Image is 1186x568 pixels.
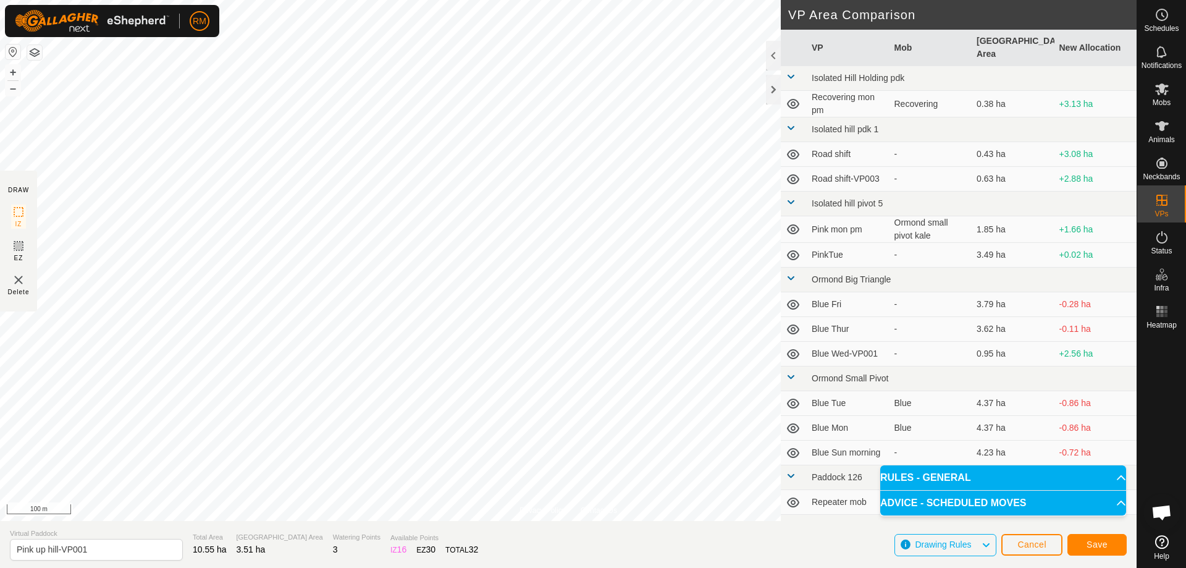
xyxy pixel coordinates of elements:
[11,273,26,287] img: VP
[972,243,1054,268] td: 3.49 ha
[333,532,381,543] span: Watering Points
[1137,530,1186,565] a: Help
[1067,534,1127,556] button: Save
[1054,243,1137,268] td: +0.02 ha
[1054,342,1137,367] td: +2.56 ha
[10,528,183,539] span: Virtual Paddock
[807,391,889,416] td: Blue Tue
[880,473,971,483] span: RULES - GENERAL
[1054,216,1137,243] td: +1.66 ha
[519,505,566,516] a: Privacy Policy
[915,540,971,549] span: Drawing Rules
[894,347,967,360] div: -
[972,292,1054,317] td: 3.79 ha
[894,298,967,311] div: -
[1054,441,1137,465] td: -0.72 ha
[6,45,20,59] button: Reset Map
[972,416,1054,441] td: 4.37 ha
[972,391,1054,416] td: 4.37 ha
[1054,391,1137,416] td: -0.86 ha
[972,342,1054,367] td: 0.95 ha
[8,185,29,195] div: DRAW
[193,545,227,554] span: 10.55 ha
[1154,284,1169,292] span: Infra
[397,545,407,554] span: 16
[889,30,972,66] th: Mob
[807,441,889,465] td: Blue Sun morning
[788,7,1137,22] h2: VP Area Comparison
[807,167,889,192] td: Road shift-VP003
[15,10,169,32] img: Gallagher Logo
[1054,292,1137,317] td: -0.28 ha
[416,543,435,556] div: EZ
[972,167,1054,192] td: 0.63 ha
[237,532,323,543] span: [GEOGRAPHIC_DATA] Area
[812,198,883,208] span: Isolated hill pivot 5
[894,216,967,242] div: Ormond small pivot kale
[894,172,967,185] div: -
[1143,494,1180,531] div: Open chat
[8,287,30,297] span: Delete
[445,543,478,556] div: TOTAL
[1001,534,1062,556] button: Cancel
[812,274,891,284] span: Ormond Big Triangle
[880,465,1126,490] p-accordion-header: RULES - GENERAL
[894,98,967,111] div: Recovering
[807,342,889,367] td: Blue Wed-VP001
[807,216,889,243] td: Pink mon pm
[1148,136,1175,143] span: Animals
[807,416,889,441] td: Blue Mon
[1054,317,1137,342] td: -0.11 ha
[1054,91,1137,117] td: +3.13 ha
[880,491,1126,515] p-accordion-header: ADVICE - SCHEDULED MOVES
[1054,167,1137,192] td: +2.88 ha
[193,15,206,28] span: RM
[807,317,889,342] td: Blue Thur
[807,142,889,167] td: Road shift
[1144,25,1179,32] span: Schedules
[972,30,1054,66] th: [GEOGRAPHIC_DATA] Area
[6,81,20,96] button: –
[894,446,967,459] div: -
[894,323,967,336] div: -
[333,545,338,554] span: 3
[972,142,1054,167] td: 0.43 ha
[237,545,266,554] span: 3.51 ha
[1054,416,1137,441] td: -0.86 ha
[15,219,22,229] span: IZ
[812,73,904,83] span: Isolated Hill Holding pdk
[27,45,42,60] button: Map Layers
[426,545,436,554] span: 30
[390,543,406,556] div: IZ
[1142,62,1182,69] span: Notifications
[14,253,23,263] span: EZ
[1154,553,1169,560] span: Help
[807,91,889,117] td: Recovering mon pm
[390,533,478,543] span: Available Points
[972,216,1054,243] td: 1.85 ha
[972,317,1054,342] td: 3.62 ha
[807,30,889,66] th: VP
[193,532,227,543] span: Total Area
[6,65,20,80] button: +
[972,441,1054,465] td: 4.23 ha
[1153,99,1171,106] span: Mobs
[972,91,1054,117] td: 0.38 ha
[894,397,967,410] div: Blue
[1146,321,1177,329] span: Heatmap
[812,472,862,482] span: Paddock 126
[807,490,889,515] td: Repeater mob
[807,292,889,317] td: Blue Fri
[880,498,1026,508] span: ADVICE - SCHEDULED MOVES
[469,545,479,554] span: 32
[1054,142,1137,167] td: +3.08 ha
[1087,540,1108,549] span: Save
[1054,30,1137,66] th: New Allocation
[894,422,967,434] div: Blue
[812,124,878,134] span: Isolated hill pdk 1
[812,373,888,383] span: Ormond Small Pivot
[1143,173,1180,180] span: Neckbands
[1017,540,1046,549] span: Cancel
[581,505,617,516] a: Contact Us
[807,243,889,268] td: PinkTue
